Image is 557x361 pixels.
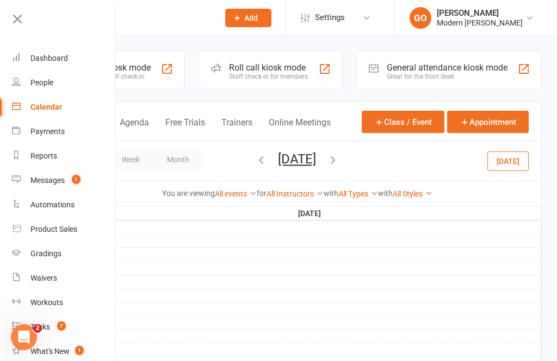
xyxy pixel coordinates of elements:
div: Roll call kiosk mode [229,62,308,73]
a: All Types [338,189,378,198]
span: 7 [57,321,66,331]
div: Class kiosk mode [83,62,151,73]
strong: You are viewing [162,189,215,198]
div: Product Sales [30,225,77,233]
div: Automations [30,200,75,209]
button: Trainers [221,117,252,141]
button: [DATE] [487,151,529,170]
div: What's New [30,347,70,356]
button: Month [153,150,203,169]
span: 1 [75,346,84,355]
div: Reports [30,151,57,160]
button: Class / Event [362,111,444,133]
span: 1 [72,175,81,184]
a: Messages 1 [12,168,115,193]
div: Messages [30,176,65,185]
a: Workouts [12,290,115,315]
a: Gradings [12,242,115,266]
a: Product Sales [12,217,115,242]
div: Payments [30,127,65,136]
a: People [12,71,115,95]
input: Search... [64,10,211,26]
a: Waivers [12,266,115,290]
th: [DATE] [80,207,541,220]
button: Online Meetings [269,117,331,141]
strong: for [257,189,267,198]
div: Dashboard [30,54,68,62]
a: Payments [12,119,115,144]
span: Add [244,14,258,22]
div: Workouts [30,298,63,307]
a: Calendar [12,95,115,119]
iframe: Intercom live chat [11,324,37,350]
div: Calendar [30,103,62,111]
button: Agenda [120,117,149,141]
div: People [30,78,53,87]
div: [PERSON_NAME] [437,8,523,18]
strong: with [324,189,338,198]
div: Gradings [30,249,61,258]
a: Automations [12,193,115,217]
button: Appointment [447,111,529,133]
a: Dashboard [12,46,115,71]
div: Waivers [30,274,57,282]
span: 2 [33,324,42,333]
a: All Instructors [267,189,324,198]
div: General attendance kiosk mode [387,62,508,73]
strong: with [378,189,393,198]
div: Great for the front desk [387,73,508,80]
button: [DATE] [278,151,316,167]
a: All Styles [393,189,432,198]
div: Staff check-in for members [229,73,308,80]
a: Reports [12,144,115,168]
div: Modern [PERSON_NAME] [437,18,523,28]
div: GO [410,7,431,29]
button: Add [225,9,271,27]
div: Member self check-in [83,73,151,80]
a: Tasks 7 [12,315,115,339]
button: Week [108,150,153,169]
button: Free Trials [165,117,205,141]
div: Tasks [30,322,50,331]
a: All events [215,189,257,198]
span: Settings [315,5,345,30]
